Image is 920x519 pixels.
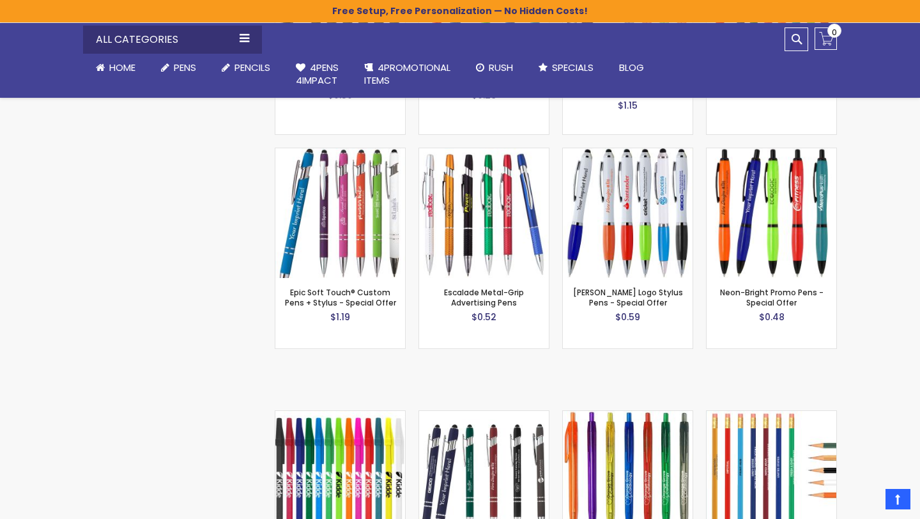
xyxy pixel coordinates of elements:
[815,27,837,50] a: 0
[832,26,837,38] span: 0
[615,311,640,323] span: $0.59
[707,148,836,159] a: Neon-Bright Promo Pens - Special Offer
[526,54,606,82] a: Specials
[720,287,824,308] a: Neon-Bright Promo Pens - Special Offer
[109,61,135,74] span: Home
[489,61,513,74] span: Rush
[552,61,594,74] span: Specials
[707,148,836,278] img: Neon-Bright Promo Pens - Special Offer
[573,287,683,308] a: [PERSON_NAME] Logo Stylus Pens - Special Offer
[296,61,339,87] span: 4Pens 4impact
[444,287,524,308] a: Escalade Metal-Grip Advertising Pens
[707,410,836,421] a: Hex No. 2 Wood Pencil
[364,61,450,87] span: 4PROMOTIONAL ITEMS
[275,148,405,159] a: Epic Soft Touch® Custom Pens + Stylus - Special Offer
[563,148,693,278] img: Kimberly Logo Stylus Pens - Special Offer
[563,148,693,159] a: Kimberly Logo Stylus Pens - Special Offer
[83,26,262,54] div: All Categories
[351,54,463,95] a: 4PROMOTIONALITEMS
[606,54,657,82] a: Blog
[174,61,196,74] span: Pens
[209,54,283,82] a: Pencils
[275,148,405,278] img: Epic Soft Touch® Custom Pens + Stylus - Special Offer
[419,410,549,421] a: Custom Soft Touch Metal Pen - Stylus Top
[283,54,351,95] a: 4Pens4impact
[619,61,644,74] span: Blog
[234,61,270,74] span: Pencils
[285,287,396,308] a: Epic Soft Touch® Custom Pens + Stylus - Special Offer
[330,311,350,323] span: $1.19
[275,410,405,421] a: Belfast B Value Stick Pen
[618,99,638,112] span: $1.15
[419,148,549,278] img: Escalade Metal-Grip Advertising Pens
[563,410,693,421] a: Fiji Translucent Pen
[83,54,148,82] a: Home
[463,54,526,82] a: Rush
[759,311,785,323] span: $0.48
[419,148,549,159] a: Escalade Metal-Grip Advertising Pens
[148,54,209,82] a: Pens
[471,311,496,323] span: $0.52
